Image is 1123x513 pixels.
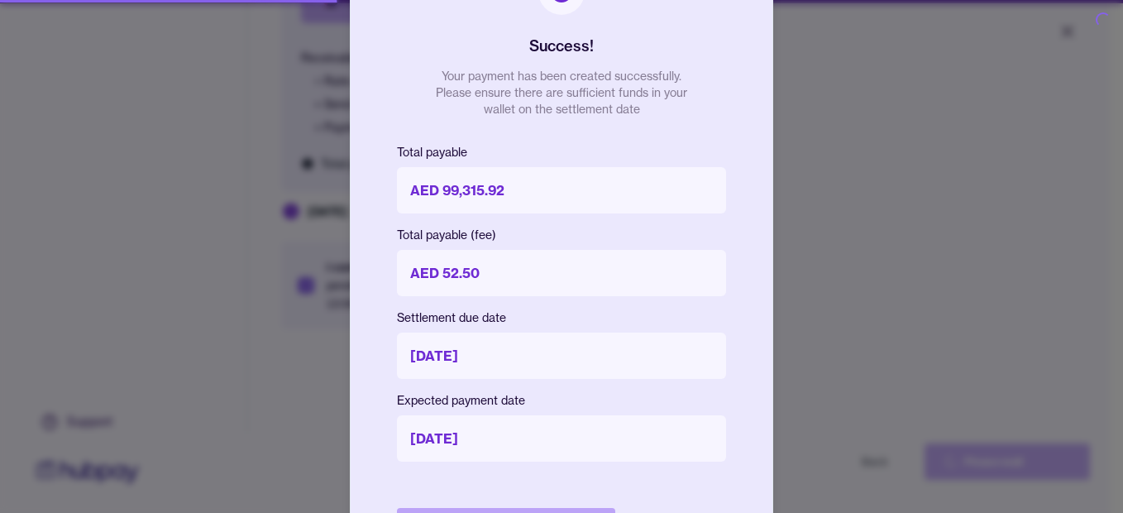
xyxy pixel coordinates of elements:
p: [DATE] [397,333,726,379]
p: Your payment has been created successfully. Please ensure there are sufficient funds in your wall... [429,68,694,117]
p: AED 99,315.92 [397,167,726,213]
p: Total payable [397,144,726,161]
p: Expected payment date [397,392,726,409]
p: [DATE] [397,415,726,462]
p: Settlement due date [397,309,726,326]
h2: Success! [529,35,594,58]
p: Total payable (fee) [397,227,726,243]
p: AED 52.50 [397,250,726,296]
